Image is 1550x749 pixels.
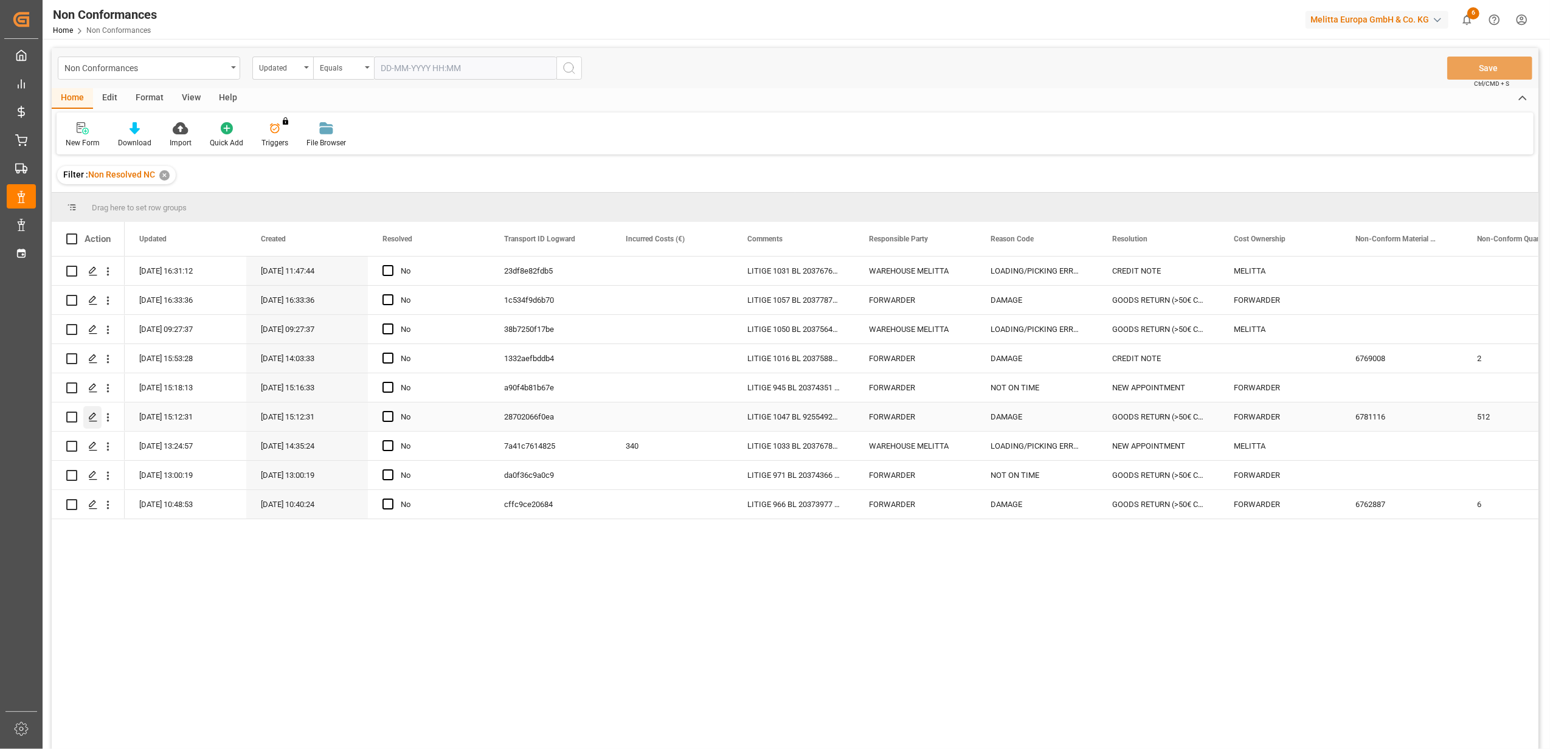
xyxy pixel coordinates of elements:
div: No [401,286,475,314]
div: Import [170,137,192,148]
span: Filter : [63,170,88,179]
span: Responsible Party [869,235,928,243]
div: ✕ [159,170,170,181]
div: LITIGE 1050 BL 20375641 Refusé pour produits mélangés // EN RETOUR [733,315,854,343]
span: Comments [747,235,783,243]
div: [DATE] 14:03:33 [246,344,368,373]
span: Created [261,235,286,243]
div: 1c534f9d6b70 [490,286,611,314]
button: Save [1447,57,1532,80]
div: NOT ON TIME [976,461,1098,489]
div: Melitta Europa GmbH & Co. KG [1306,11,1448,29]
div: LOADING/PICKING ERROR [976,315,1098,343]
div: Press SPACE to select this row. [52,373,125,402]
div: [DATE] 15:16:33 [246,373,368,402]
div: No [401,374,475,402]
div: Updated [259,60,300,74]
div: No [401,432,475,460]
div: Help [210,88,246,109]
div: 38b7250f17be [490,315,611,343]
div: [DATE] 16:33:36 [125,286,246,314]
div: Non Conformances [53,5,157,24]
div: Quick Add [210,137,243,148]
div: [DATE] 10:48:53 [125,490,246,519]
div: DAMAGE [976,402,1098,431]
div: Press SPACE to select this row. [52,315,125,344]
div: Edit [93,88,126,109]
div: DAMAGE [976,490,1098,519]
div: da0f36c9a0c9 [490,461,611,489]
div: LITIGE 1031 BL 20376769 Refusé 1 palette d'alu TOPITS au lieu de [GEOGRAPHIC_DATA] (6780236) => B... [733,257,854,285]
div: Press SPACE to select this row. [52,402,125,432]
div: 28702066f0ea [490,402,611,431]
div: Press SPACE to select this row. [52,257,125,286]
div: 6781116 [1341,402,1462,431]
div: GOODS RETURN (>50€ CREDIT NOTE) [1098,402,1219,431]
div: cffc9ce20684 [490,490,611,519]
div: FORWARDER [1219,461,1341,489]
button: open menu [58,57,240,80]
div: CREDIT NOTE [1098,344,1219,373]
button: Melitta Europa GmbH & Co. KG [1306,8,1453,31]
div: [DATE] 13:24:57 [125,432,246,460]
div: [DATE] 10:40:24 [246,490,368,519]
div: No [401,403,475,431]
span: Transport ID Logward [504,235,575,243]
div: NEW APPOINTMENT [1098,373,1219,402]
div: GOODS RETURN (>50€ CREDIT NOTE) [1098,461,1219,489]
div: Action [85,233,111,244]
div: DAMAGE [976,286,1098,314]
div: LOADING/PICKING ERROR [976,432,1098,460]
div: FORWARDER [854,461,976,489]
span: Ctrl/CMD + S [1474,79,1509,88]
div: GOODS RETURN (>50€ CREDIT NOTE) [1098,490,1219,519]
div: [DATE] 09:27:37 [125,315,246,343]
div: FORWARDER [854,373,976,402]
div: [DATE] 16:33:36 [246,286,368,314]
div: MELITTA [1219,315,1341,343]
div: FORWARDER [854,490,976,519]
div: No [401,461,475,489]
div: [DATE] 13:00:19 [246,461,368,489]
div: No [401,345,475,373]
div: 1332aefbddb4 [490,344,611,373]
div: CREDIT NOTE [1098,257,1219,285]
span: Resolution [1112,235,1147,243]
div: MELITTA [1219,432,1341,460]
div: View [173,88,210,109]
div: [DATE] 14:35:24 [246,432,368,460]
span: Updated [139,235,167,243]
div: DAMAGE [976,344,1098,373]
div: Press SPACE to select this row. [52,461,125,490]
div: LOADING/PICKING ERROR [976,257,1098,285]
div: Format [126,88,173,109]
div: FORWARDER [854,402,976,431]
div: FORWARDER [854,344,976,373]
div: [DATE] 15:12:31 [125,402,246,431]
a: Home [53,26,73,35]
div: LITIGE 1033 BL 20376780 Chargé dans la mauvais camion au départ de chez nous --> Chargé avec le G... [733,432,854,460]
div: LITIGE 1057 BL 20377877 Refusé pour avarie // En retour [733,286,854,314]
div: 340 [611,432,733,460]
div: Home [52,88,93,109]
button: Help Center [1481,6,1508,33]
div: Press SPACE to select this row. [52,432,125,461]
span: Incurred Costs (€) [626,235,685,243]
div: [DATE] 09:27:37 [246,315,368,343]
div: Non Conformances [64,60,227,75]
div: [DATE] 11:47:44 [246,257,368,285]
span: Non Resolved NC [88,170,155,179]
input: DD-MM-YYYY HH:MM [374,57,556,80]
button: search button [556,57,582,80]
div: NEW APPOINTMENT [1098,432,1219,460]
div: No [401,491,475,519]
div: [DATE] 13:00:19 [125,461,246,489]
div: No [401,316,475,343]
div: 7a41c7614825 [490,432,611,460]
div: LITIGE 966 BL 20373977 // 6 Easy abîmés // En retour [733,490,854,519]
div: WAREHOUSE MELITTA [854,432,976,460]
div: FORWARDER [1219,373,1341,402]
span: Cost Ownership [1234,235,1285,243]
div: Press SPACE to select this row. [52,490,125,519]
button: open menu [313,57,374,80]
